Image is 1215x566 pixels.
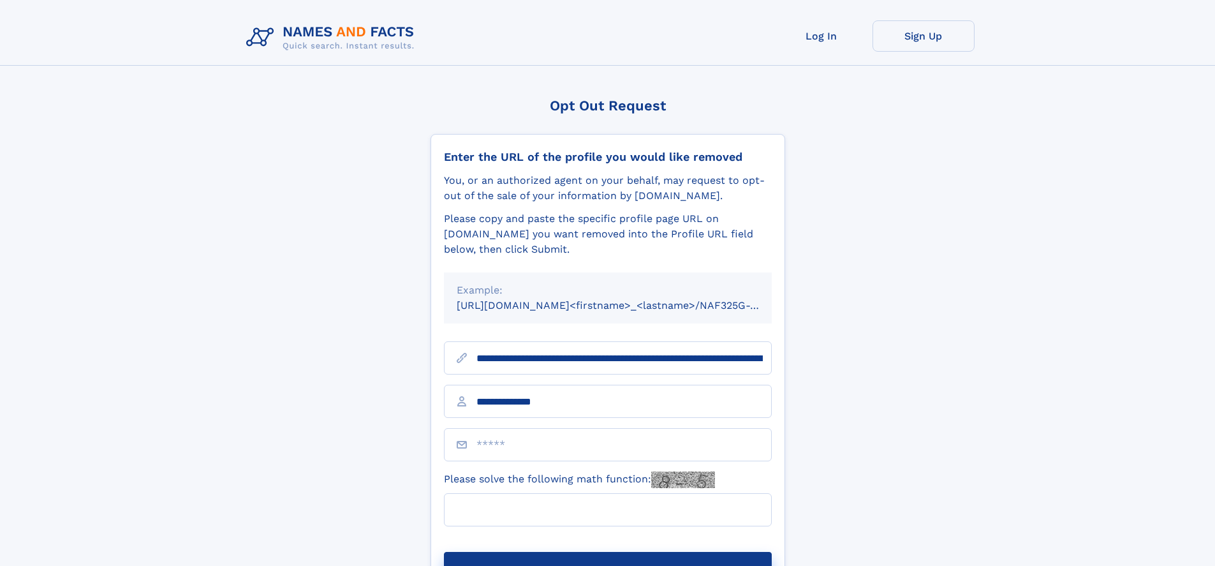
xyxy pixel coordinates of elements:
div: You, or an authorized agent on your behalf, may request to opt-out of the sale of your informatio... [444,173,772,204]
small: [URL][DOMAIN_NAME]<firstname>_<lastname>/NAF325G-xxxxxxxx [457,299,796,311]
a: Log In [770,20,873,52]
div: Enter the URL of the profile you would like removed [444,150,772,164]
div: Example: [457,283,759,298]
a: Sign Up [873,20,975,52]
div: Please copy and paste the specific profile page URL on [DOMAIN_NAME] you want removed into the Pr... [444,211,772,257]
div: Opt Out Request [431,98,785,114]
img: Logo Names and Facts [241,20,425,55]
label: Please solve the following math function: [444,472,715,488]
